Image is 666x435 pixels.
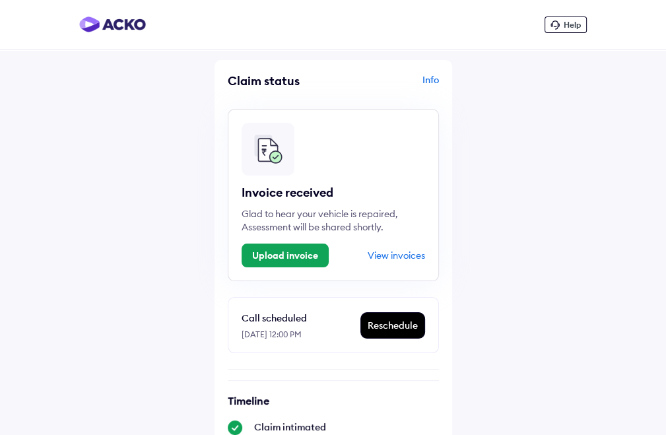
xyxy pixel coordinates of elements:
div: Claim status [228,73,330,88]
div: Claim intimated [254,420,439,434]
div: Info [337,73,439,98]
div: Glad to hear your vehicle is repaired, Assessment will be shared shortly. [242,207,425,234]
div: View invoices [368,250,425,261]
div: [DATE] 12:00 PM [242,326,360,340]
div: Invoice received [242,185,425,201]
button: Upload invoice [242,244,329,267]
div: Call scheduled [242,310,360,326]
img: horizontal-gradient.png [79,17,146,32]
div: Reschedule [361,313,424,338]
span: Help [564,20,581,30]
h6: Timeline [228,394,439,407]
